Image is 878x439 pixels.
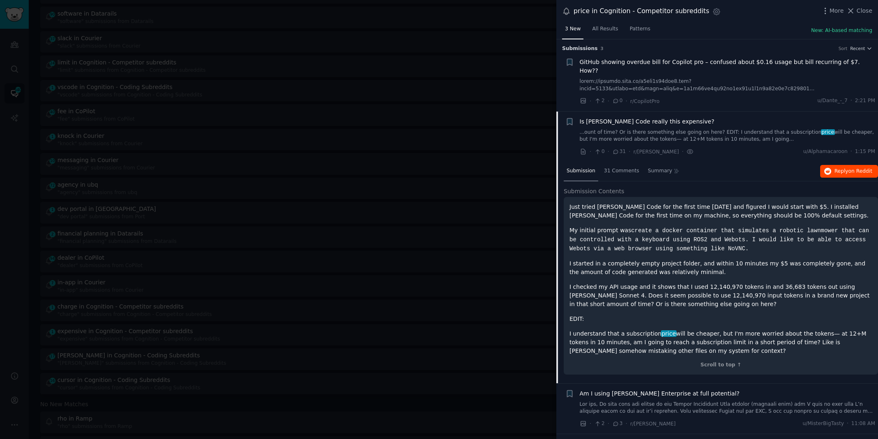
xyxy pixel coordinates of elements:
[630,421,676,427] span: r/[PERSON_NAME]
[851,97,852,105] span: ·
[633,149,679,155] span: r/[PERSON_NAME]
[604,167,639,175] span: 31 Comments
[569,203,872,220] p: Just tried [PERSON_NAME] Code for the first time [DATE] and figured I would start with $5. I inst...
[846,7,872,15] button: Close
[630,98,660,104] span: r/CopilotPro
[608,147,609,156] span: ·
[839,46,848,51] div: Sort
[847,420,848,428] span: ·
[569,315,872,323] p: EDIT:
[821,129,835,135] span: price
[855,97,875,105] span: 2:21 PM
[592,25,618,33] span: All Results
[857,7,872,15] span: Close
[630,25,650,33] span: Patterns
[580,129,876,143] a: ...ount of time? Or is there something else going on here? EDIT: I understand that a subscription...
[821,7,844,15] button: More
[830,7,844,15] span: More
[569,283,872,309] p: I checked my API usage and it shows that I used 12,140,970 tokens in and 36,683 tokens out using ...
[661,330,677,337] span: price
[626,97,627,105] span: ·
[835,168,872,175] span: Reply
[580,78,876,92] a: lorem://ipsumdo.sita.co/a5eli1s94doe8.tem?incid=5133&utlabo=etd&magn=aliq&e=1a1m66ve4qu92no1ex91u...
[594,420,604,428] span: 2
[562,45,598,53] span: Submission s
[594,148,604,155] span: 0
[820,165,878,178] button: Replyon Reddit
[850,46,865,51] span: Recent
[590,147,591,156] span: ·
[608,97,609,105] span: ·
[580,58,876,75] a: GitHub showing overdue bill for Copilot pro – confused about $0.16 usage but bill recurring of $7...
[682,147,684,156] span: ·
[594,97,604,105] span: 2
[848,168,872,174] span: on Reddit
[562,23,583,39] a: 3 New
[580,117,715,126] a: Is [PERSON_NAME] Code really this expensive?
[803,148,848,155] span: u/Alphamacaroon
[817,97,847,105] span: u/Dante_-_7
[850,46,872,51] button: Recent
[569,361,872,369] div: Scroll to top ↑
[612,97,622,105] span: 0
[851,148,852,155] span: ·
[590,419,591,428] span: ·
[626,419,627,428] span: ·
[629,147,630,156] span: ·
[569,226,872,253] p: My initial prompt was
[803,420,844,428] span: u/MisterBigTasty
[580,401,876,415] a: Lor ips, Do sita cons adi elitse do eiu Tempor Incididunt Utla etdolor (magnaali enim) adm V quis...
[580,389,740,398] a: Am I using [PERSON_NAME] Enterprise at full potential?
[569,259,872,277] p: I started in a completely empty project folder, and within 10 minutes my $5 was completely gone, ...
[601,46,604,51] span: 3
[612,148,626,155] span: 31
[569,227,869,252] code: create a docker container that simulates a robotic lawnmower that can be controlled with a keyboa...
[589,23,621,39] a: All Results
[627,23,653,39] a: Patterns
[612,420,622,428] span: 3
[648,167,672,175] span: Summary
[590,97,591,105] span: ·
[855,148,875,155] span: 1:15 PM
[574,6,709,16] div: price in Cognition - Competitor subreddits
[811,27,872,34] button: New: AI-based matching
[608,419,609,428] span: ·
[564,187,624,196] span: Submission Contents
[567,167,595,175] span: Submission
[565,25,581,33] span: 3 New
[569,329,872,355] p: I understand that a subscription will be cheaper, but I'm more worried about the tokens— at 12+M ...
[851,420,875,428] span: 11:08 AM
